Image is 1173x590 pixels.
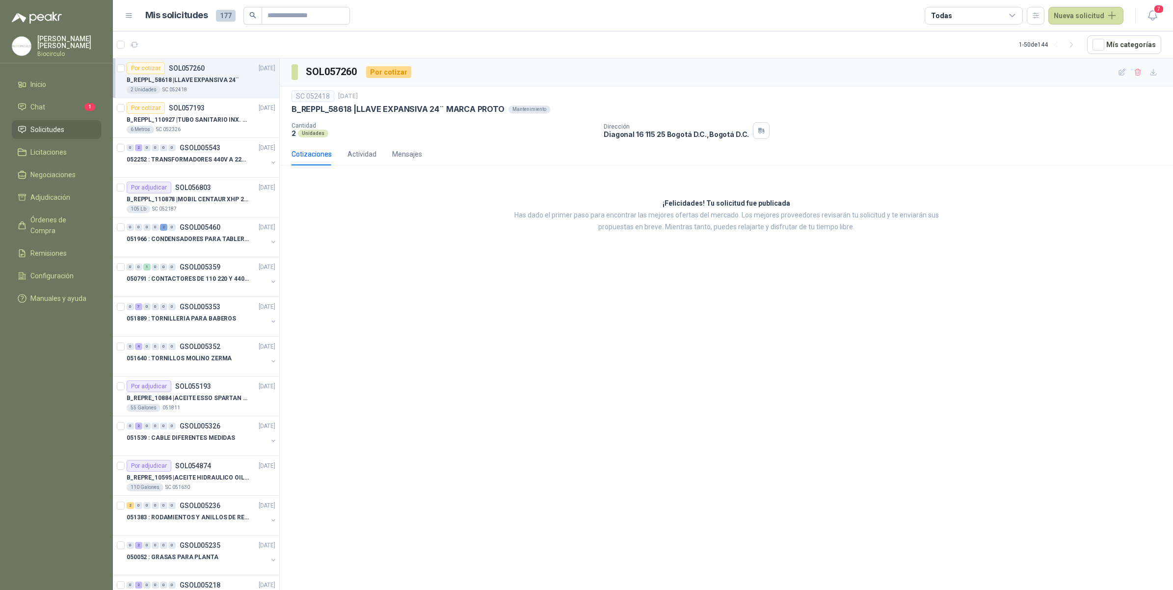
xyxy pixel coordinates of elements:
p: B_REPPL_58618 | LLAVE EXPANSIVA 24¨ MARCA PROTO [292,104,505,114]
div: 105 Lb [127,205,150,213]
div: 2 [135,542,142,549]
div: 0 [168,303,176,310]
p: GSOL005359 [180,264,220,270]
button: 7 [1144,7,1161,25]
div: 0 [152,582,159,589]
div: 0 [152,502,159,509]
p: [DATE] [259,501,275,510]
a: 0 2 0 0 0 0 GSOL005326[DATE] 051539 : CABLE DIFERENTES MEDIDAS [127,420,277,452]
div: 0 [160,582,167,589]
h3: ¡Felicidades! Tu solicitud fue publicada [663,198,790,210]
p: [DATE] [259,223,275,232]
p: SOL057260 [169,65,205,72]
p: [DATE] [259,183,275,192]
span: Negociaciones [30,169,76,180]
div: 0 [168,582,176,589]
div: 0 [152,264,159,270]
p: 050791 : CONTACTORES DE 110 220 Y 440 V [127,274,249,284]
a: 0 7 0 0 0 0 GSOL005353[DATE] 051889 : TORNILLERIA PARA BABEROS [127,301,277,332]
p: Dirección [604,123,749,130]
div: 0 [168,144,176,151]
a: Órdenes de Compra [12,211,101,240]
div: 0 [143,423,151,429]
div: 0 [160,423,167,429]
p: SC 052418 [162,86,187,94]
div: 0 [160,303,167,310]
div: 2 [135,582,142,589]
a: Chat1 [12,98,101,116]
div: 0 [168,542,176,549]
div: 0 [143,502,151,509]
div: 0 [160,343,167,350]
a: Licitaciones [12,143,101,161]
span: Configuración [30,270,74,281]
div: 0 [160,542,167,549]
p: GSOL005353 [180,303,220,310]
span: Licitaciones [30,147,67,158]
button: Mís categorías [1087,35,1161,54]
a: 0 0 0 0 2 0 GSOL005460[DATE] 051966 : CONDENSADORES PARA TABLERO PRINCIPAL L1 [127,221,277,253]
a: Por cotizarSOL057193[DATE] B_REPPL_110927 |TUBO SANITARIO INX. 304 10" X 6MT6 MetrosSC 052326 [113,98,279,138]
a: 0 0 1 0 0 0 GSOL005359[DATE] 050791 : CONTACTORES DE 110 220 Y 440 V [127,261,277,293]
div: 0 [143,582,151,589]
p: Biocirculo [37,51,101,57]
p: [DATE] [259,143,275,153]
p: [DATE] [259,382,275,391]
p: 051383 : RODAMIENTOS Y ANILLOS DE RETENCION RUEDAS [127,513,249,522]
div: Todas [931,10,952,21]
div: 0 [135,264,142,270]
a: Por adjudicarSOL055193[DATE] B_REPRE_10884 |ACEITE ESSO SPARTAN EP 22055 Galones051811 [113,376,279,416]
p: 2 [292,129,296,137]
div: 0 [168,224,176,231]
div: 0 [160,264,167,270]
a: Solicitudes [12,120,101,139]
p: 051640 : TORNILLOS MOLINO ZERMA [127,354,232,363]
p: GSOL005352 [180,343,220,350]
button: Nueva solicitud [1048,7,1123,25]
div: Mantenimiento [508,106,550,113]
p: SOL054874 [175,462,211,469]
a: 2 0 0 0 0 0 GSOL005236[DATE] 051383 : RODAMIENTOS Y ANILLOS DE RETENCION RUEDAS [127,500,277,531]
div: 0 [152,144,159,151]
div: Mensajes [392,149,422,160]
p: [DATE] [259,263,275,272]
div: 0 [127,303,134,310]
div: 0 [127,582,134,589]
div: 1 - 50 de 144 [1019,37,1079,53]
div: Por cotizar [127,102,165,114]
div: 0 [127,224,134,231]
span: Remisiones [30,248,67,259]
a: Por adjudicarSOL054874[DATE] B_REPRE_10595 |ACEITE HIDRAULICO OIL 68110 GalonesSC 051630 [113,456,279,496]
div: Por adjudicar [127,380,171,392]
p: [DATE] [259,541,275,550]
p: SC 052187 [152,205,177,213]
div: Por cotizar [127,62,165,74]
div: 0 [168,423,176,429]
p: [DATE] [338,92,358,101]
div: 1 [143,264,151,270]
p: B_REPRE_10884 | ACEITE ESSO SPARTAN EP 220 [127,394,249,403]
p: SOL057193 [169,105,205,111]
div: 55 Galones [127,404,160,412]
p: [DATE] [259,342,275,351]
div: 0 [143,224,151,231]
p: [DATE] [259,581,275,590]
img: Logo peakr [12,12,62,24]
div: 4 [135,343,142,350]
div: 0 [160,502,167,509]
a: Remisiones [12,244,101,263]
div: 0 [127,144,134,151]
div: 0 [152,224,159,231]
p: [DATE] [259,461,275,471]
div: 0 [127,343,134,350]
div: SC 052418 [292,90,334,102]
a: Por cotizarSOL057260[DATE] B_REPPL_58618 |LLAVE EXPANSIVA 24¨2 UnidadesSC 052418 [113,58,279,98]
p: B_REPPL_58618 | LLAVE EXPANSIVA 24¨ [127,76,239,85]
a: Por adjudicarSOL056803[DATE] B_REPPL_110878 |MOBIL CENTAUR XHP 222105 LbSC 052187 [113,178,279,217]
p: 051811 [162,404,180,412]
p: GSOL005236 [180,502,220,509]
p: GSOL005218 [180,582,220,589]
a: Configuración [12,267,101,285]
div: 0 [135,502,142,509]
p: B_REPRE_10595 | ACEITE HIDRAULICO OIL 68 [127,473,249,483]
